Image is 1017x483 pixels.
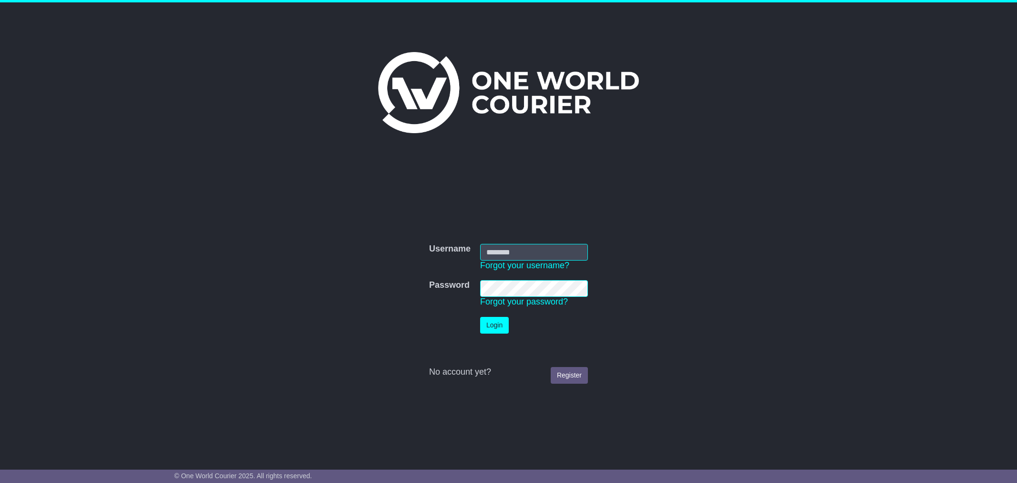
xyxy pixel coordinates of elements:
[551,367,588,384] a: Register
[480,297,568,306] a: Forgot your password?
[429,244,471,254] label: Username
[480,261,569,270] a: Forgot your username?
[480,317,509,334] button: Login
[378,52,638,133] img: One World
[175,472,312,480] span: © One World Courier 2025. All rights reserved.
[429,280,470,291] label: Password
[429,367,588,378] div: No account yet?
